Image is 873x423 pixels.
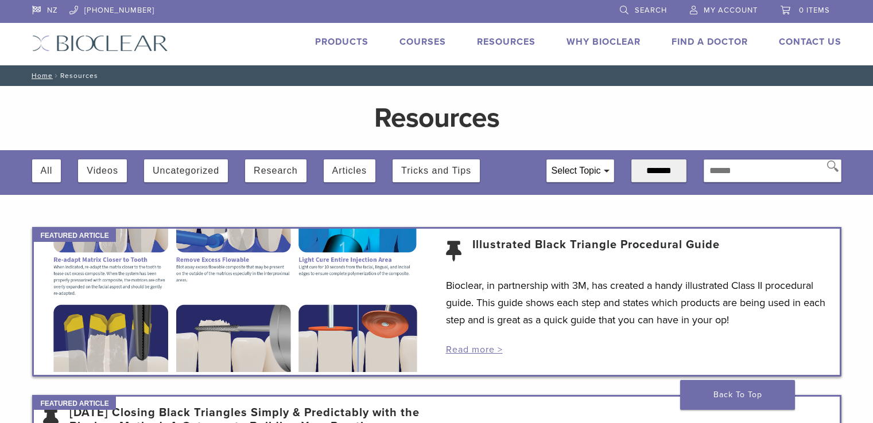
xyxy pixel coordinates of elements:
div: Select Topic [547,160,614,182]
a: Read more > [446,344,503,355]
a: Contact Us [779,36,841,48]
h1: Resources [170,104,704,132]
button: Uncategorized [153,159,219,182]
img: Bioclear [32,35,168,52]
button: Videos [87,159,118,182]
span: My Account [704,6,758,15]
button: Tricks and Tips [401,159,471,182]
a: Resources [477,36,536,48]
a: Why Bioclear [567,36,641,48]
nav: Resources [24,65,850,86]
span: Search [635,6,667,15]
a: Home [28,72,53,80]
button: All [41,159,53,182]
span: 0 items [799,6,830,15]
a: Products [315,36,368,48]
button: Articles [332,159,367,182]
button: Research [254,159,297,182]
a: Illustrated Black Triangle Procedural Guide [472,238,720,265]
a: Courses [399,36,446,48]
a: Find A Doctor [672,36,748,48]
a: Back To Top [680,380,795,410]
p: Bioclear, in partnership with 3M, has created a handy illustrated Class II procedural guide. This... [446,277,831,328]
span: / [53,73,60,79]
